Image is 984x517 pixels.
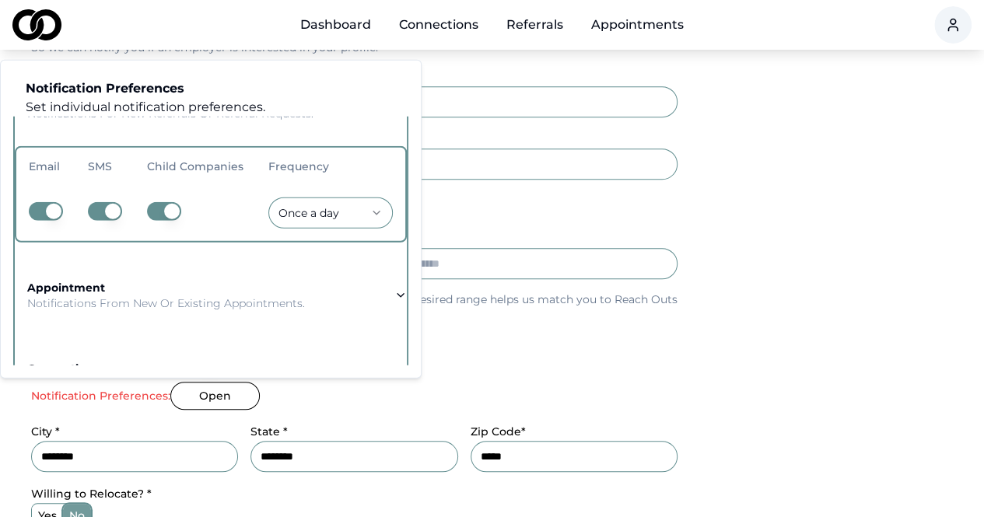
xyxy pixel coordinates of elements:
[15,145,407,254] div: referralNotifications for new referrals or referral requests.
[31,390,170,401] label: Notification Preferences:
[27,295,305,310] p: Notifications from new or existing appointments.
[15,335,407,416] button: connectionNotifications from new or existing connections.
[26,98,408,117] p: Set individual notification preferences.
[12,9,61,40] img: logo
[75,147,135,184] th: SMS
[579,9,696,40] a: Appointments
[256,147,405,184] th: Frequency
[170,382,260,410] button: Open
[15,254,407,335] button: appointmentNotifications from new or existing appointments.
[27,280,105,294] strong: appointment
[288,9,383,40] a: Dashboard
[494,9,576,40] a: Referrals
[27,105,313,121] p: Notifications for new referrals or referral requests.
[471,424,526,438] label: Zip Code*
[250,424,288,438] label: State *
[31,424,60,438] label: City *
[26,81,184,96] strong: Notification Preferences
[27,361,93,375] strong: connection
[288,9,696,40] nav: Main
[16,147,75,184] th: Email
[387,9,491,40] a: Connections
[31,487,152,501] label: Willing to Relocate? *
[135,147,256,184] th: Child Companies
[15,65,407,145] button: referralNotifications for new referrals or referral requests.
